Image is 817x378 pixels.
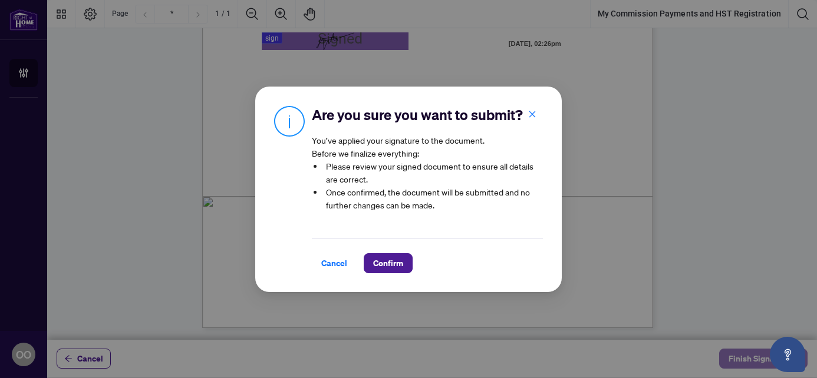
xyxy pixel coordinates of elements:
[528,110,536,118] span: close
[373,254,403,273] span: Confirm
[312,134,543,220] article: You’ve applied your signature to the document. Before we finalize everything:
[312,105,543,124] h2: Are you sure you want to submit?
[274,105,305,137] img: Info Icon
[324,185,543,211] li: Once confirmed, the document will be submitted and no further changes can be made.
[321,254,347,273] span: Cancel
[770,337,805,372] button: Open asap
[312,253,357,273] button: Cancel
[364,253,413,273] button: Confirm
[324,160,543,185] li: Please review your signed document to ensure all details are correct.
